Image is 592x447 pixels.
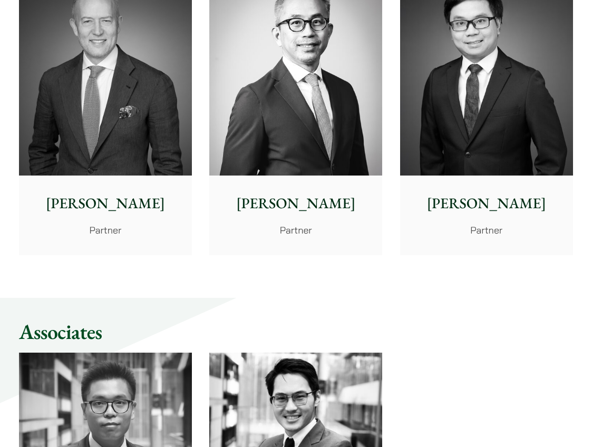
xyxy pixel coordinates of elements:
p: Partner [27,223,183,237]
p: Partner [218,223,374,237]
p: [PERSON_NAME] [409,192,565,215]
p: [PERSON_NAME] [27,192,183,215]
p: [PERSON_NAME] [218,192,374,215]
p: Partner [409,223,565,237]
h2: Associates [19,319,573,344]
